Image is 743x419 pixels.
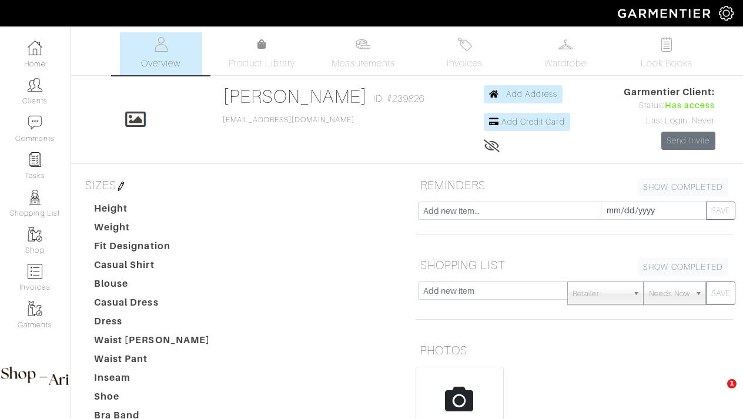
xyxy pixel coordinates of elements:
span: Add Address [506,89,558,99]
a: Product Library [221,38,303,71]
dt: Casual Dress [85,296,219,314]
a: Send Invite [661,132,715,150]
img: gear-icon-white-bd11855cb880d31180b6d7d6211b90ccbf57a29d726f0c71d8c61bd08dd39cc2.png [719,6,734,21]
dt: Inseam [85,371,219,390]
a: Look Books [625,32,708,75]
img: garmentier-logo-header-white-b43fb05a5012e4ada735d5af1a66efaba907eab6374d6393d1fbf88cb4ef424d.png [612,3,719,24]
span: Wardrobe [544,56,587,71]
h5: REMINDERS [416,173,733,197]
a: Invoices [423,32,506,75]
iframe: Intercom live chat [703,379,731,407]
img: clients-icon-6bae9207a08558b7cb47a8932f037763ab4055f8c8b6bfacd5dc20c3e0201464.png [28,78,42,92]
dt: Height [85,202,219,220]
h5: SIZES [81,173,398,197]
h5: PHOTOS [416,338,733,362]
img: pen-cf24a1663064a2ec1b9c1bd2387e9de7a2fa800b781884d57f21acf72779bad2.png [116,182,126,191]
span: Add Credit Card [501,117,565,126]
img: reminder-icon-8004d30b9f0a5d33ae49ab947aed9ed385cf756f9e5892f1edd6e32f2345188e.png [28,152,42,167]
img: wardrobe-487a4870c1b7c33e795ec22d11cfc2ed9d08956e64fb3008fe2437562e282088.svg [558,37,573,52]
span: 1 [727,379,737,388]
span: Invoices [447,56,483,71]
dt: Blouse [85,277,219,296]
button: SAVE [706,202,735,220]
a: Add Credit Card [484,113,570,131]
img: garments-icon-b7da505a4dc4fd61783c78ac3ca0ef83fa9d6f193b1c9dc38574b1d14d53ca28.png [28,301,42,316]
img: todo-9ac3debb85659649dc8f770b8b6100bb5dab4b48dedcbae339e5042a72dfd3cc.svg [660,37,674,52]
img: orders-27d20c2124de7fd6de4e0e44c1d41de31381a507db9b33961299e4e07d508b8c.svg [457,37,472,52]
img: basicinfo-40fd8af6dae0f16599ec9e87c0ef1c0a1fdea2edbe929e3d69a839185d80c458.svg [153,37,168,52]
a: [EMAIL_ADDRESS][DOMAIN_NAME] [223,116,354,124]
img: dashboard-icon-dbcd8f5a0b271acd01030246c82b418ddd0df26cd7fceb0bd07c9910d44c42f6.png [28,41,42,55]
div: Last Login: Never [624,115,715,128]
img: garments-icon-b7da505a4dc4fd61783c78ac3ca0ef83fa9d6f193b1c9dc38574b1d14d53ca28.png [28,227,42,242]
span: Needs Now [649,282,690,306]
a: Overview [120,32,202,75]
button: SAVE [706,281,735,305]
a: SHOW COMPLETED [638,258,728,276]
input: Add new item [418,281,568,300]
dt: Dress [85,314,219,333]
a: Add Address [484,85,563,103]
span: ID: #239826 [373,92,424,106]
dt: Weight [85,220,219,239]
span: Retailer [573,282,628,306]
a: Wardrobe [524,32,607,75]
h5: SHOPPING LIST [416,253,733,277]
dt: Waist Pant [85,352,219,371]
dt: Casual Shirt [85,258,219,277]
a: [PERSON_NAME] [223,86,368,107]
span: Overview [141,56,180,71]
dt: Shoe [85,390,219,408]
dt: Fit Designation [85,239,219,258]
dt: Waist [PERSON_NAME] [85,333,219,352]
span: Product Library [229,56,295,71]
img: stylists-icon-eb353228a002819b7ec25b43dbf5f0378dd9e0616d9560372ff212230b889e62.png [28,190,42,205]
a: SHOW COMPLETED [638,178,728,196]
img: comment-icon-a0a6a9ef722e966f86d9cbdc48e553b5cf19dbc54f86b18d962a5391bc8f6eb6.png [28,115,42,130]
span: Garmentier Client: [624,85,715,99]
img: orders-icon-0abe47150d42831381b5fb84f609e132dff9fe21cb692f30cb5eec754e2cba89.png [28,264,42,279]
img: measurements-466bbee1fd09ba9460f595b01e5d73f9e2bff037440d3c8f018324cb6cdf7a4a.svg [356,37,370,52]
input: Add new item... [418,202,601,220]
span: Has access [665,99,715,112]
a: Measurements [322,32,405,75]
span: Measurements [332,56,396,71]
div: Status: [624,99,715,112]
span: Look Books [641,56,693,71]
